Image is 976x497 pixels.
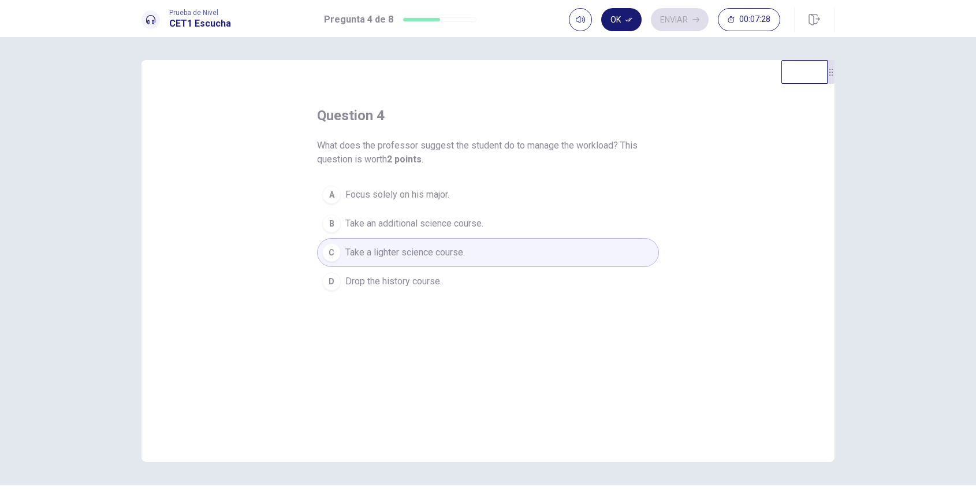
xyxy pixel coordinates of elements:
span: Take a lighter science course. [345,246,465,259]
div: B [322,214,341,233]
span: Take an additional science course. [345,217,483,231]
button: AFocus solely on his major. [317,180,659,209]
b: 2 points [387,154,422,165]
span: Focus solely on his major. [345,188,449,202]
button: Ok [601,8,642,31]
span: Prueba de Nivel [169,9,231,17]
span: What does the professor suggest the student do to manage the workload? This question is worth . [317,139,659,166]
h1: CET1 Escucha [169,17,231,31]
div: D [322,272,341,291]
button: BTake an additional science course. [317,209,659,238]
h4: question 4 [317,106,385,125]
span: 00:07:28 [739,15,770,24]
div: A [322,186,341,204]
div: C [322,243,341,262]
span: Drop the history course. [345,275,442,288]
button: 00:07:28 [718,8,780,31]
button: CTake a lighter science course. [317,238,659,267]
button: DDrop the history course. [317,267,659,296]
h1: Pregunta 4 de 8 [324,13,393,27]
